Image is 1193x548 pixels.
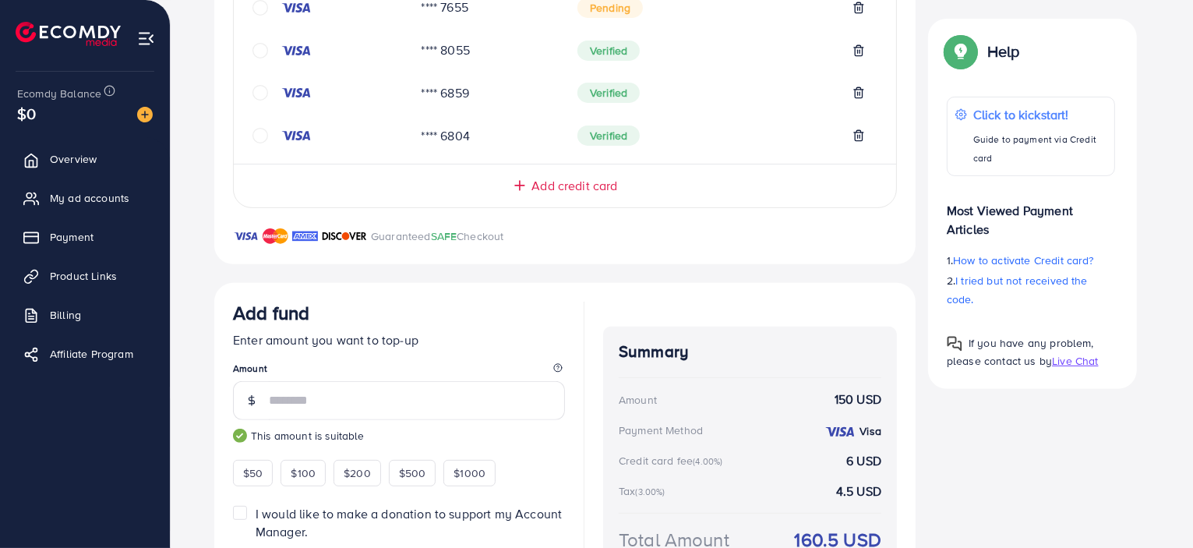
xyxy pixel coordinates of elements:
[454,465,485,481] span: $1000
[50,151,97,167] span: Overview
[1052,353,1098,369] span: Live Chat
[635,486,665,498] small: (3.00%)
[973,130,1107,168] p: Guide to payment via Credit card
[243,465,263,481] span: $50
[17,86,101,101] span: Ecomdy Balance
[137,30,155,48] img: menu
[12,260,158,292] a: Product Links
[137,107,153,122] img: image
[50,268,117,284] span: Product Links
[233,331,565,349] p: Enter amount you want to top-up
[1127,478,1181,536] iframe: Chat
[256,505,562,540] span: I would like to make a donation to support my Account Manager.
[50,190,129,206] span: My ad accounts
[953,253,1093,268] span: How to activate Credit card?
[12,143,158,175] a: Overview
[17,102,36,125] span: $0
[50,346,133,362] span: Affiliate Program
[16,22,121,46] img: logo
[233,362,565,381] legend: Amount
[281,87,312,99] img: credit
[947,189,1115,239] p: Most Viewed Payment Articles
[859,423,881,439] strong: Visa
[252,128,268,143] svg: circle
[12,299,158,331] a: Billing
[12,182,158,214] a: My ad accounts
[233,428,565,444] small: This amount is suitable
[281,129,312,142] img: credit
[987,42,1020,61] p: Help
[846,452,881,470] strong: 6 USD
[252,43,268,58] svg: circle
[947,335,1094,369] span: If you have any problem, please contact us by
[12,221,158,253] a: Payment
[399,465,426,481] span: $500
[973,105,1107,124] p: Click to kickstart!
[947,336,962,352] img: Popup guide
[291,465,316,481] span: $100
[344,465,371,481] span: $200
[947,37,975,65] img: Popup guide
[281,2,312,14] img: credit
[233,302,309,324] h3: Add fund
[233,227,259,246] img: brand
[836,483,881,500] strong: 4.5 USD
[371,227,504,246] p: Guaranteed Checkout
[252,85,268,101] svg: circle
[835,391,881,408] strong: 150 USD
[292,227,318,246] img: brand
[431,228,457,244] span: SAFE
[263,227,288,246] img: brand
[531,177,617,195] span: Add credit card
[50,307,81,323] span: Billing
[693,455,722,468] small: (4.00%)
[619,342,881,362] h4: Summary
[824,426,856,438] img: credit
[619,483,670,499] div: Tax
[619,422,703,438] div: Payment Method
[619,392,657,408] div: Amount
[281,44,312,57] img: credit
[577,83,640,103] span: Verified
[619,453,728,468] div: Credit card fee
[577,126,640,146] span: Verified
[12,338,158,369] a: Affiliate Program
[50,229,94,245] span: Payment
[233,429,247,443] img: guide
[947,271,1115,309] p: 2.
[947,251,1115,270] p: 1.
[322,227,367,246] img: brand
[577,41,640,61] span: Verified
[947,273,1088,307] span: I tried but not received the code.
